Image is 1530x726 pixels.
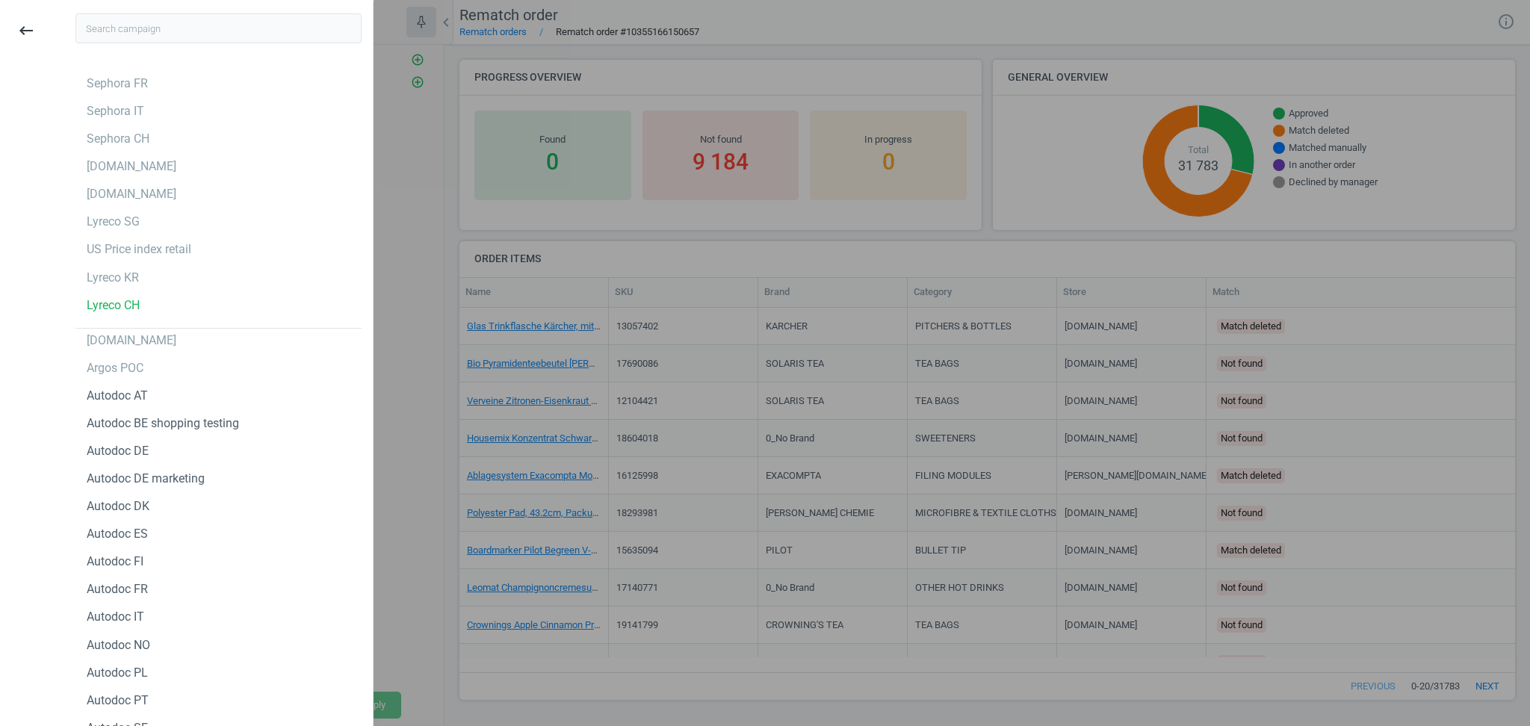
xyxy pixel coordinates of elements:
div: Autodoc DE marketing [87,471,205,487]
div: Autodoc NO [87,637,150,654]
div: Sephora CH [87,131,149,147]
div: US Price index retail [87,241,191,258]
div: Sephora FR [87,75,148,92]
div: Autodoc PT [87,692,149,709]
div: Autodoc PL [87,665,148,681]
div: Argos POC [87,360,143,376]
div: Autodoc BE shopping testing [87,415,239,432]
div: Autodoc DK [87,498,149,515]
div: [DOMAIN_NAME] [87,186,176,202]
div: [DOMAIN_NAME] [87,332,176,349]
div: [DOMAIN_NAME] [87,158,176,175]
div: Autodoc FR [87,581,148,598]
div: Lyreco KR [87,270,139,286]
div: Autodoc ES [87,526,148,542]
input: Search campaign [75,13,362,43]
i: keyboard_backspace [17,22,35,40]
div: Lyreco SG [87,214,140,230]
div: Autodoc IT [87,609,144,625]
div: Autodoc AT [87,388,148,404]
div: Autodoc DE [87,443,149,459]
div: Lyreco CH [87,297,140,314]
button: keyboard_backspace [9,13,43,49]
div: Autodoc FI [87,553,143,570]
div: Sephora IT [87,103,144,120]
